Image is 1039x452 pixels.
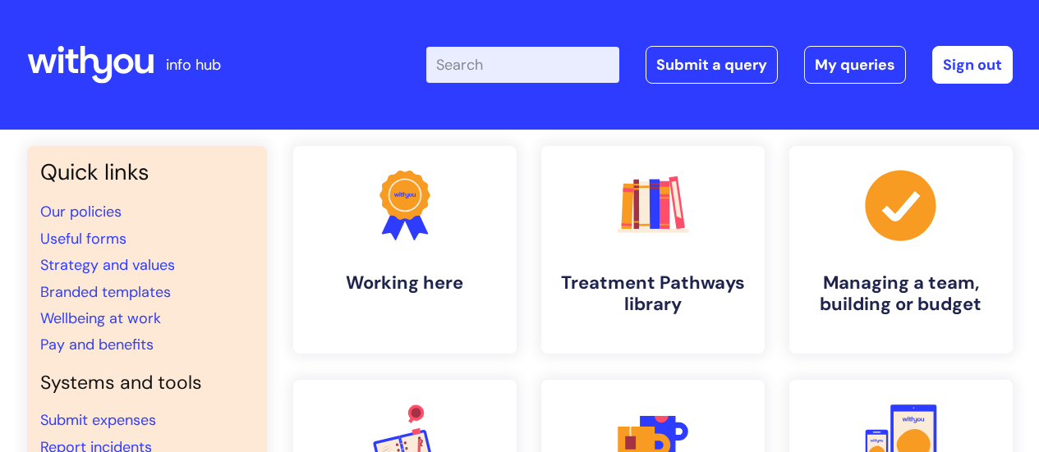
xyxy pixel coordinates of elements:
h3: Quick links [40,159,254,185]
a: Useful forms [40,229,126,249]
a: Our policies [40,202,122,221]
a: Pay and benefits [40,335,154,354]
p: info hub [166,52,221,78]
h4: Managing a team, building or budget [802,272,1000,316]
div: | - [426,46,1013,84]
h4: Treatment Pathways library [554,272,752,316]
a: Strategy and values [40,255,175,275]
h4: Systems and tools [40,372,254,395]
a: My queries [804,46,906,84]
h4: Working here [306,272,503,294]
a: Branded templates [40,282,171,302]
a: Sign out [932,46,1013,84]
a: Treatment Pathways library [541,146,765,354]
a: Submit expenses [40,410,156,430]
a: Submit a query [646,46,778,84]
a: Working here [293,146,517,354]
a: Wellbeing at work [40,308,161,328]
a: Managing a team, building or budget [789,146,1013,354]
input: Search [426,47,619,83]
